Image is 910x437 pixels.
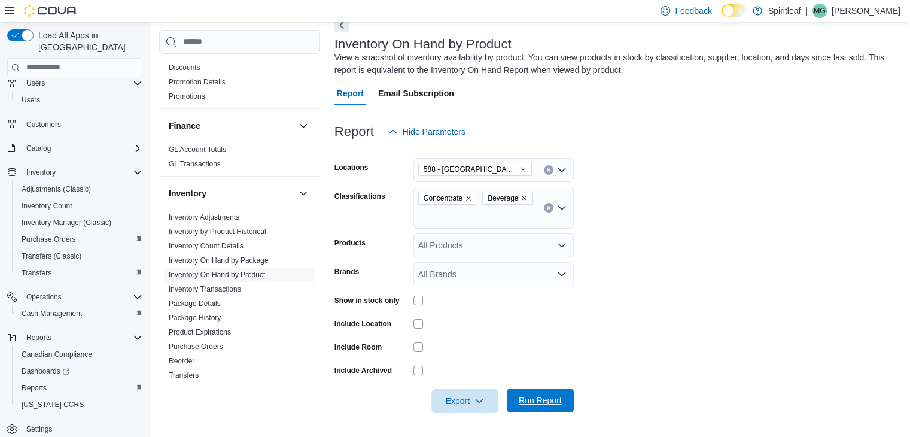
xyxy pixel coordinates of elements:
[22,218,111,227] span: Inventory Manager (Classic)
[17,199,77,213] a: Inventory Count
[22,117,142,132] span: Customers
[805,4,808,18] p: |
[544,203,553,213] button: Clear input
[768,4,801,18] p: Spiritleaf
[2,75,147,92] button: Users
[17,381,51,395] a: Reports
[465,195,472,202] button: Remove Concentrate from selection in this group
[557,241,567,250] button: Open list of options
[26,333,51,342] span: Reports
[22,165,60,180] button: Inventory
[17,347,142,362] span: Canadian Compliance
[17,93,142,107] span: Users
[26,168,56,177] span: Inventory
[22,330,56,345] button: Reports
[169,256,269,265] span: Inventory On Hand by Package
[557,203,567,213] button: Open list of options
[378,81,454,105] span: Email Subscription
[169,356,194,366] span: Reorder
[169,242,244,250] a: Inventory Count Details
[169,271,265,279] a: Inventory On Hand by Product
[22,290,66,304] button: Operations
[169,120,200,132] h3: Finance
[2,116,147,133] button: Customers
[17,347,97,362] a: Canadian Compliance
[22,165,142,180] span: Inventory
[424,192,462,204] span: Concentrate
[17,364,74,378] a: Dashboards
[544,165,553,175] button: Clear input
[334,319,391,329] label: Include Location
[169,241,244,251] span: Inventory Count Details
[812,4,827,18] div: Michelle G
[403,126,465,138] span: Hide Parameters
[12,265,147,281] button: Transfers
[2,164,147,181] button: Inventory
[22,201,72,211] span: Inventory Count
[22,235,76,244] span: Purchase Orders
[424,163,517,175] span: 588 - [GEOGRAPHIC_DATA][PERSON_NAME] ([GEOGRAPHIC_DATA])
[169,314,221,322] a: Package History
[12,346,147,363] button: Canadian Compliance
[12,181,147,198] button: Adjustments (Classic)
[17,216,142,230] span: Inventory Manager (Classic)
[384,120,470,144] button: Hide Parameters
[17,397,142,412] span: Washington CCRS
[2,140,147,157] button: Catalog
[159,60,320,108] div: Discounts & Promotions
[17,232,81,247] a: Purchase Orders
[169,327,231,337] span: Product Expirations
[17,232,142,247] span: Purchase Orders
[296,119,311,133] button: Finance
[169,342,223,351] a: Purchase Orders
[832,4,900,18] p: [PERSON_NAME]
[17,266,142,280] span: Transfers
[169,120,294,132] button: Finance
[169,227,266,236] a: Inventory by Product Historical
[12,305,147,322] button: Cash Management
[22,76,142,90] span: Users
[17,364,142,378] span: Dashboards
[169,159,221,169] span: GL Transactions
[17,397,89,412] a: [US_STATE] CCRS
[34,29,142,53] span: Load All Apps in [GEOGRAPHIC_DATA]
[334,342,382,352] label: Include Room
[337,81,364,105] span: Report
[334,37,512,51] h3: Inventory On Hand by Product
[169,328,231,336] a: Product Expirations
[22,290,142,304] span: Operations
[169,145,226,154] a: GL Account Totals
[169,371,199,380] a: Transfers
[26,292,62,302] span: Operations
[22,268,51,278] span: Transfers
[169,63,200,72] a: Discounts
[296,186,311,201] button: Inventory
[22,421,142,436] span: Settings
[169,77,226,87] span: Promotion Details
[482,192,533,205] span: Beverage
[26,120,61,129] span: Customers
[22,383,47,393] span: Reports
[159,142,320,176] div: Finance
[17,93,45,107] a: Users
[22,95,40,105] span: Users
[17,182,142,196] span: Adjustments (Classic)
[334,125,374,139] h3: Report
[2,329,147,346] button: Reports
[169,285,241,293] a: Inventory Transactions
[22,76,50,90] button: Users
[488,192,518,204] span: Beverage
[169,213,239,222] span: Inventory Adjustments
[2,289,147,305] button: Operations
[439,389,491,413] span: Export
[334,51,894,77] div: View a snapshot of inventory availability by product. You can view products in stock by classific...
[12,231,147,248] button: Purchase Orders
[22,350,92,359] span: Canadian Compliance
[26,144,51,153] span: Catalog
[22,251,81,261] span: Transfers (Classic)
